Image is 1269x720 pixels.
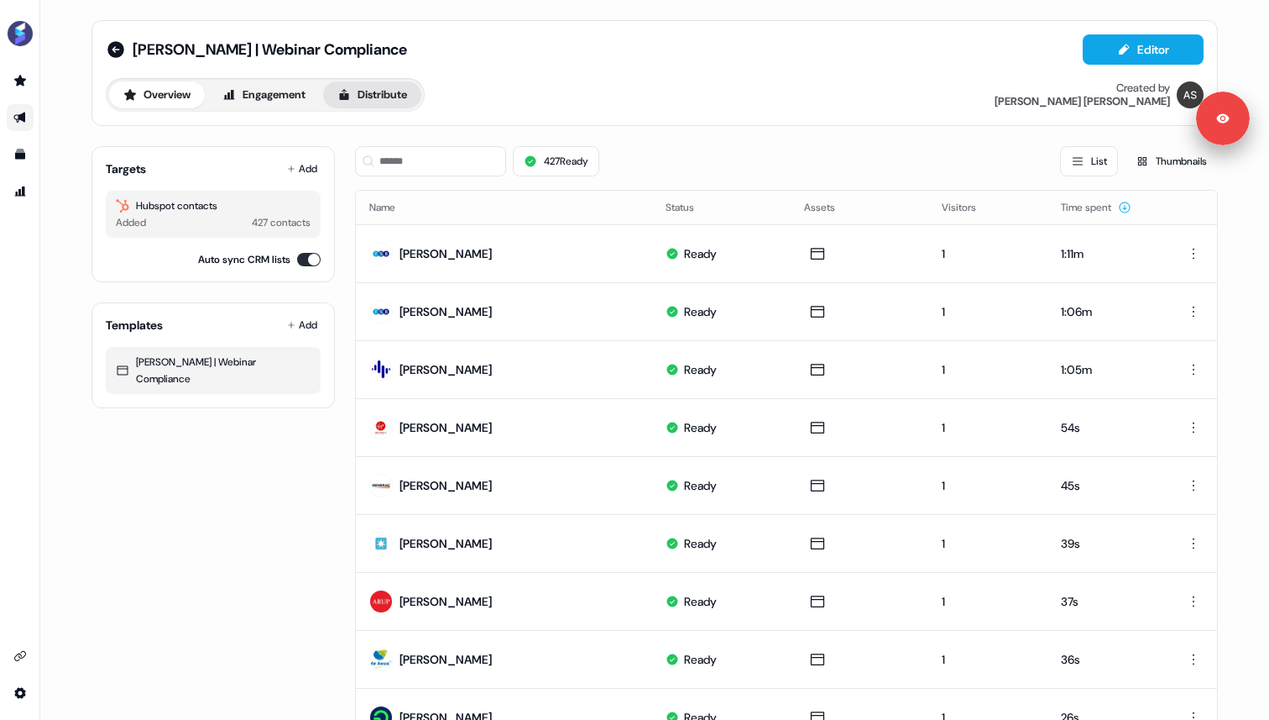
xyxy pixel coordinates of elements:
[1061,593,1148,610] div: 37s
[7,178,34,205] a: Go to attribution
[684,535,717,552] div: Ready
[684,477,717,494] div: Ready
[942,419,1033,436] div: 1
[942,535,1033,552] div: 1
[513,146,599,176] button: 427Ready
[106,160,146,177] div: Targets
[116,197,311,214] div: Hubspot contacts
[684,245,717,262] div: Ready
[684,651,717,668] div: Ready
[1061,303,1148,320] div: 1:06m
[399,593,492,610] div: [PERSON_NAME]
[1061,535,1148,552] div: 39s
[1083,34,1204,65] button: Editor
[684,593,717,610] div: Ready
[252,214,311,231] div: 427 contacts
[369,192,415,223] button: Name
[1060,146,1118,176] button: List
[284,313,321,337] button: Add
[198,251,290,268] label: Auto sync CRM lists
[942,361,1033,378] div: 1
[399,361,492,378] div: [PERSON_NAME]
[1125,146,1218,176] button: Thumbnails
[1116,81,1170,95] div: Created by
[399,477,492,494] div: [PERSON_NAME]
[942,593,1033,610] div: 1
[399,245,492,262] div: [PERSON_NAME]
[399,419,492,436] div: [PERSON_NAME]
[942,245,1033,262] div: 1
[1061,477,1148,494] div: 45s
[116,214,146,231] div: Added
[942,651,1033,668] div: 1
[109,81,205,108] button: Overview
[399,303,492,320] div: [PERSON_NAME]
[1061,245,1148,262] div: 1:11m
[1177,81,1204,108] img: Antoni
[133,39,407,60] span: [PERSON_NAME] | Webinar Compliance
[942,477,1033,494] div: 1
[106,317,163,334] div: Templates
[684,303,717,320] div: Ready
[1083,43,1204,60] a: Editor
[1061,192,1131,223] button: Time spent
[666,192,714,223] button: Status
[116,354,311,387] div: [PERSON_NAME] | Webinar Compliance
[684,361,717,378] div: Ready
[323,81,421,108] button: Distribute
[942,192,996,223] button: Visitors
[684,419,717,436] div: Ready
[208,81,320,108] button: Engagement
[7,104,34,131] a: Go to outbound experience
[399,535,492,552] div: [PERSON_NAME]
[399,651,492,668] div: [PERSON_NAME]
[1061,651,1148,668] div: 36s
[1061,419,1148,436] div: 54s
[791,191,929,224] th: Assets
[1061,361,1148,378] div: 1:05m
[7,67,34,94] a: Go to prospects
[7,680,34,707] a: Go to integrations
[7,643,34,670] a: Go to integrations
[7,141,34,168] a: Go to templates
[995,95,1170,108] div: [PERSON_NAME] [PERSON_NAME]
[942,303,1033,320] div: 1
[284,157,321,181] button: Add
